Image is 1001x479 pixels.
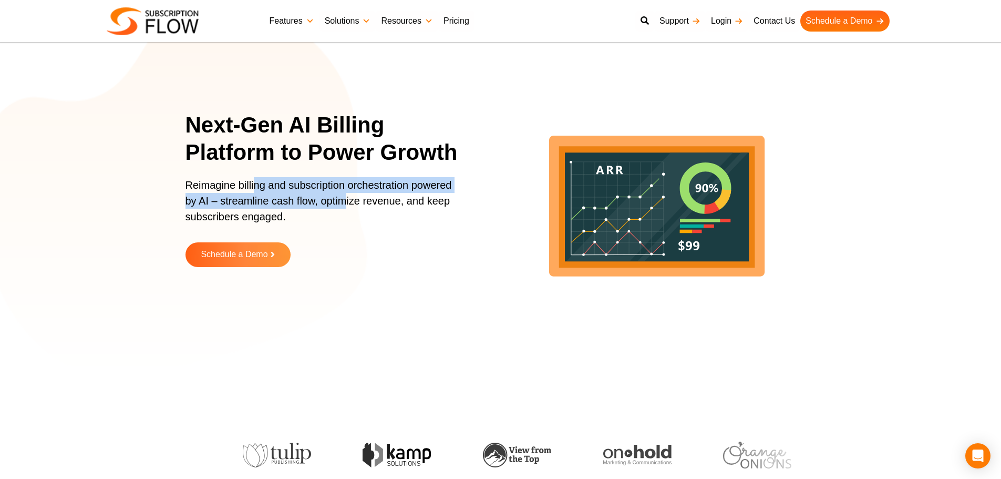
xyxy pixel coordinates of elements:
[264,11,319,32] a: Features
[107,7,199,35] img: Subscriptionflow
[319,11,376,32] a: Solutions
[800,11,889,32] a: Schedule a Demo
[185,242,291,267] a: Schedule a Demo
[706,11,748,32] a: Login
[185,111,472,167] h1: Next-Gen AI Billing Platform to Power Growth
[654,11,706,32] a: Support
[185,177,459,235] p: Reimagine billing and subscription orchestration powered by AI – streamline cash flow, optimize r...
[748,11,800,32] a: Contact Us
[376,11,438,32] a: Resources
[481,443,549,467] img: view-from-the-top
[241,443,309,468] img: tulip-publishing
[201,250,267,259] span: Schedule a Demo
[721,442,789,468] img: orange-onions
[965,443,990,468] div: Open Intercom Messenger
[601,445,669,466] img: onhold-marketing
[438,11,474,32] a: Pricing
[361,443,429,467] img: kamp-solution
